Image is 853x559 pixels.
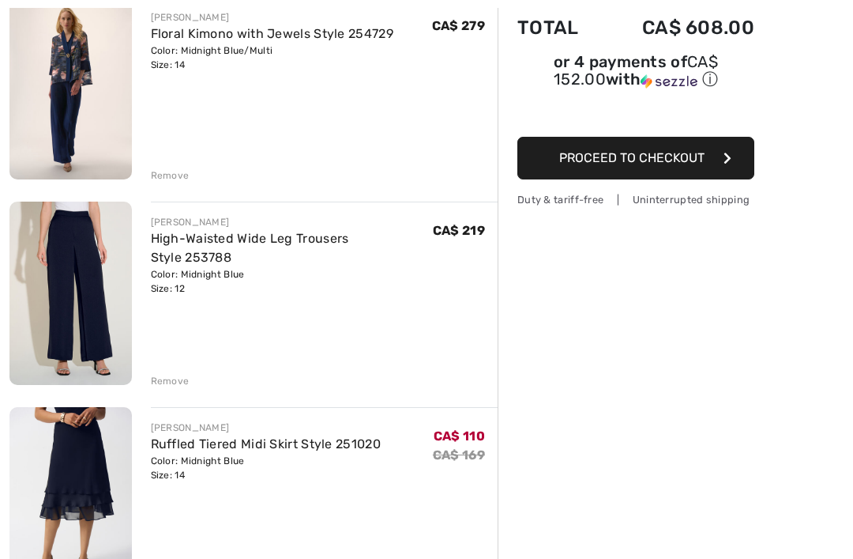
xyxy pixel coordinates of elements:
a: Ruffled Tiered Midi Skirt Style 251020 [151,436,381,451]
a: High-Waisted Wide Leg Trousers Style 253788 [151,231,349,265]
s: CA$ 169 [433,448,485,463]
div: or 4 payments ofCA$ 152.00withSezzle Click to learn more about Sezzle [517,55,754,96]
div: Color: Midnight Blue Size: 12 [151,267,433,296]
div: Duty & tariff-free | Uninterrupted shipping [517,192,754,207]
button: Proceed to Checkout [517,137,754,179]
span: CA$ 279 [432,18,485,33]
div: Color: Midnight Blue Size: 14 [151,454,381,482]
div: Color: Midnight Blue/Multi Size: 14 [151,43,393,72]
span: CA$ 219 [433,223,485,238]
td: CA$ 608.00 [601,1,754,55]
div: Remove [151,374,190,388]
div: [PERSON_NAME] [151,421,381,435]
a: Floral Kimono with Jewels Style 254729 [151,26,393,41]
div: [PERSON_NAME] [151,10,393,25]
div: or 4 payments of with [517,55,754,90]
img: Sezzle [641,74,697,89]
div: [PERSON_NAME] [151,215,433,229]
span: CA$ 152.00 [554,52,718,89]
img: High-Waisted Wide Leg Trousers Style 253788 [9,202,132,385]
td: Total [517,1,601,55]
span: Proceed to Checkout [559,150,705,165]
div: Remove [151,168,190,183]
iframe: PayPal-paypal [517,96,754,131]
span: CA$ 110 [434,429,485,444]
